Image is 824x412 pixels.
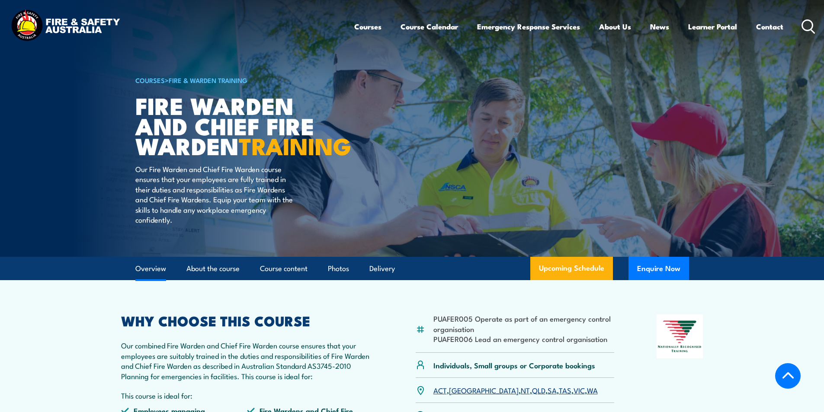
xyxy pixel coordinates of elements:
[239,127,351,163] strong: TRAINING
[628,257,689,280] button: Enquire Now
[369,257,395,280] a: Delivery
[260,257,308,280] a: Course content
[532,385,545,395] a: QLD
[135,95,349,156] h1: Fire Warden and Chief Fire Warden
[135,75,349,85] h6: >
[186,257,240,280] a: About the course
[559,385,571,395] a: TAS
[477,15,580,38] a: Emergency Response Services
[548,385,557,395] a: SA
[574,385,585,395] a: VIC
[688,15,737,38] a: Learner Portal
[401,15,458,38] a: Course Calendar
[169,75,247,85] a: Fire & Warden Training
[433,385,598,395] p: , , , , , , ,
[756,15,783,38] a: Contact
[121,390,374,400] p: This course is ideal for:
[135,164,293,224] p: Our Fire Warden and Chief Fire Warden course ensures that your employees are fully trained in the...
[449,385,519,395] a: [GEOGRAPHIC_DATA]
[135,75,165,85] a: COURSES
[650,15,669,38] a: News
[328,257,349,280] a: Photos
[121,314,374,326] h2: WHY CHOOSE THIS COURSE
[521,385,530,395] a: NT
[599,15,631,38] a: About Us
[121,340,374,381] p: Our combined Fire Warden and Chief Fire Warden course ensures that your employees are suitably tr...
[433,385,447,395] a: ACT
[135,257,166,280] a: Overview
[433,313,615,334] li: PUAFER005 Operate as part of an emergency control organisation
[433,360,595,370] p: Individuals, Small groups or Corporate bookings
[354,15,382,38] a: Courses
[433,334,615,344] li: PUAFER006 Lead an emergency control organisation
[657,314,703,358] img: Nationally Recognised Training logo.
[587,385,598,395] a: WA
[530,257,613,280] a: Upcoming Schedule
